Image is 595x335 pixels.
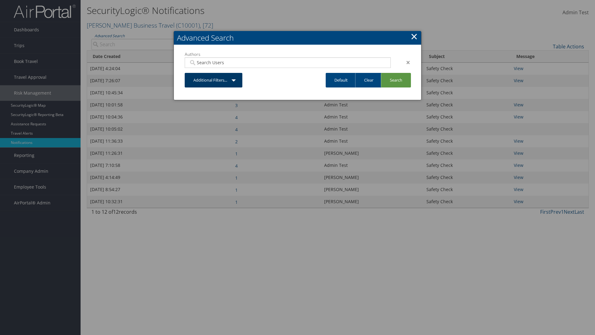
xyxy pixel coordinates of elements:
h2: Advanced Search [174,31,421,45]
a: Search [381,73,411,87]
label: Authors [185,51,391,57]
a: Clear [355,73,382,87]
div: × [395,59,415,66]
a: Additional Filters... [185,73,242,87]
input: Search Users [189,60,386,66]
a: Default [326,73,356,87]
a: Close [411,30,418,42]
